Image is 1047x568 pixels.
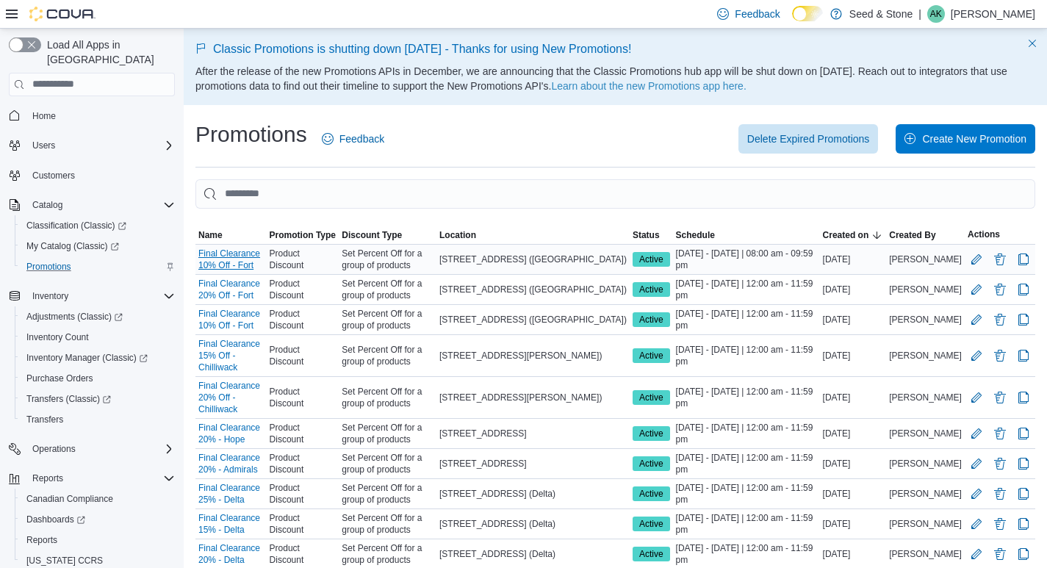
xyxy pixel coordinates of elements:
span: [DATE] - [DATE] | 12:00 am - 11:59 pm [676,308,817,331]
button: Inventory [26,287,74,305]
p: Classic Promotions is shutting down [DATE] - Thanks for using New Promotions! [195,40,1035,58]
div: Set Percent Off for a group of products [339,305,436,334]
span: [PERSON_NAME] [889,428,962,439]
a: Customers [26,167,81,184]
button: Created on [820,226,887,244]
span: Active [633,486,670,501]
button: Status [630,226,673,244]
span: Catalog [26,196,175,214]
div: Set Percent Off for a group of products [339,383,436,412]
span: Customers [32,170,75,181]
button: Operations [26,440,82,458]
span: Feedback [735,7,780,21]
a: Final Clearance 15% Off - Chilliwack [198,338,264,373]
a: Final Clearance 10% Off - Fort [198,308,264,331]
button: Discount Type [339,226,436,244]
span: Dark Mode [792,21,793,22]
span: Active [633,312,670,327]
div: [DATE] [820,347,887,364]
span: [STREET_ADDRESS] [439,428,527,439]
button: Delete Expired Promotions [738,124,879,154]
span: My Catalog (Classic) [21,237,175,255]
a: Final Clearance 10% Off - Fort [198,248,264,271]
span: Inventory Count [21,328,175,346]
h1: Promotions [195,120,307,149]
div: [DATE] [820,515,887,533]
button: Delete Promotion [991,485,1009,503]
span: Product Discount [270,452,337,475]
a: Inventory Manager (Classic) [15,348,181,368]
span: Product Discount [270,512,337,536]
input: Dark Mode [792,6,823,21]
button: Clone Promotion [1015,455,1032,472]
span: Canadian Compliance [26,493,113,505]
span: Purchase Orders [21,370,175,387]
button: Inventory [3,286,181,306]
span: Reports [26,470,175,487]
span: [PERSON_NAME] [889,458,962,470]
button: Clone Promotion [1015,311,1032,328]
button: Edit Promotion [968,347,985,364]
span: [DATE] - [DATE] | 12:00 am - 11:59 pm [676,386,817,409]
span: Active [639,313,663,326]
span: Inventory [26,287,175,305]
span: Promotions [26,261,71,273]
button: Canadian Compliance [15,489,181,509]
span: Product Discount [270,278,337,301]
span: Active [633,426,670,441]
a: Inventory Count [21,328,95,346]
a: Final Clearance 20% Off - Fort [198,278,264,301]
button: Edit Promotion [968,515,985,533]
span: Created on [823,229,869,241]
a: Transfers [21,411,69,428]
button: Reports [15,530,181,550]
a: Transfers (Classic) [21,390,117,408]
span: Product Discount [270,542,337,566]
p: After the release of the new Promotions APIs in December, we are announcing that the Classic Prom... [195,64,1035,93]
span: [PERSON_NAME] [889,314,962,326]
a: Purchase Orders [21,370,99,387]
a: Canadian Compliance [21,490,119,508]
div: Arun Kumar [927,5,945,23]
span: Actions [968,229,1000,240]
img: Cova [29,7,96,21]
input: This is a search bar. As you type, the results lower in the page will automatically filter. [195,179,1035,209]
span: [DATE] - [DATE] | 12:00 am - 11:59 pm [676,344,817,367]
button: Delete Promotion [991,545,1009,563]
span: [DATE] - [DATE] | 12:00 am - 11:59 pm [676,482,817,506]
button: Delete Promotion [991,455,1009,472]
button: Users [3,135,181,156]
span: AK [930,5,942,23]
a: Final Clearance 20% - Hope [198,422,264,445]
span: Reports [21,531,175,549]
span: Active [633,348,670,363]
button: Clone Promotion [1015,347,1032,364]
span: [STREET_ADDRESS] [439,458,527,470]
span: Reports [32,472,63,484]
span: [DATE] - [DATE] | 12:00 am - 11:59 pm [676,422,817,445]
div: [DATE] [820,311,887,328]
button: Purchase Orders [15,368,181,389]
span: [DATE] - [DATE] | 12:00 am - 11:59 pm [676,512,817,536]
span: My Catalog (Classic) [26,240,119,252]
span: Active [639,427,663,440]
button: Delete Promotion [991,347,1009,364]
a: Feedback [316,124,390,154]
button: Location [436,226,630,244]
span: Transfers [26,414,63,425]
button: Clone Promotion [1015,389,1032,406]
span: [PERSON_NAME] [889,392,962,403]
div: Set Percent Off for a group of products [339,275,436,304]
a: Home [26,107,62,125]
span: Active [639,517,663,531]
button: Operations [3,439,181,459]
span: Active [639,391,663,404]
span: Schedule [676,229,715,241]
span: Active [633,390,670,405]
a: Promotions [21,258,77,276]
span: Promotions [21,258,175,276]
span: Classification (Classic) [26,220,126,231]
a: Classification (Classic) [21,217,132,234]
span: Adjustments (Classic) [21,308,175,326]
span: Transfers (Classic) [26,393,111,405]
